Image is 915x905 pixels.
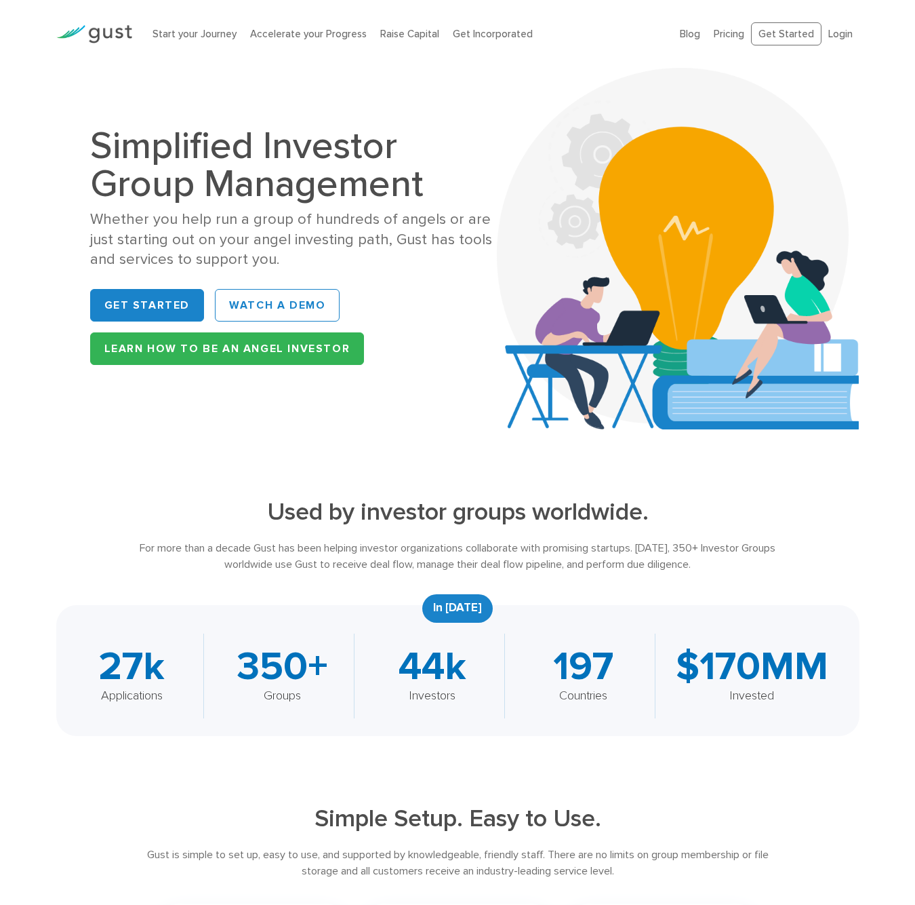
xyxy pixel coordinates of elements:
h2: Simple Setup. Easy to Use. [136,804,779,833]
div: Whether you help run a group of hundreds of angels or are just starting out on your angel investi... [90,210,510,269]
div: Gust is simple to set up, easy to use, and supported by knowledgeable, friendly staff. There are ... [136,847,779,879]
a: Get Incorporated [453,28,533,40]
a: Start your Journey [152,28,237,40]
h2: Used by investor groups worldwide. [136,497,779,526]
a: WATCH A DEMO [215,289,340,322]
a: Get Started [751,22,821,46]
h1: Simplified Investor Group Management [90,127,510,203]
a: Pricing [714,28,744,40]
a: Login [828,28,853,40]
a: Blog [680,28,700,40]
div: 197 [525,647,641,687]
div: 27k [74,647,190,687]
div: In [DATE] [422,594,493,623]
a: Accelerate your Progress [250,28,367,40]
div: Groups [224,687,340,705]
div: For more than a decade Gust has been helping investor organizations collaborate with promising st... [136,540,779,573]
div: Investors [375,687,491,705]
a: Get Started [90,289,205,322]
img: Aca 2023 Hero Bg [497,68,859,429]
div: Invested [676,687,828,705]
div: 44k [375,647,491,687]
div: 350+ [224,647,340,687]
a: Raise Capital [380,28,439,40]
a: Learn How to be an Angel Investor [90,332,365,365]
img: Gust Logo [56,25,132,43]
div: $170MM [676,647,828,687]
div: Applications [74,687,190,705]
div: Countries [525,687,641,705]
